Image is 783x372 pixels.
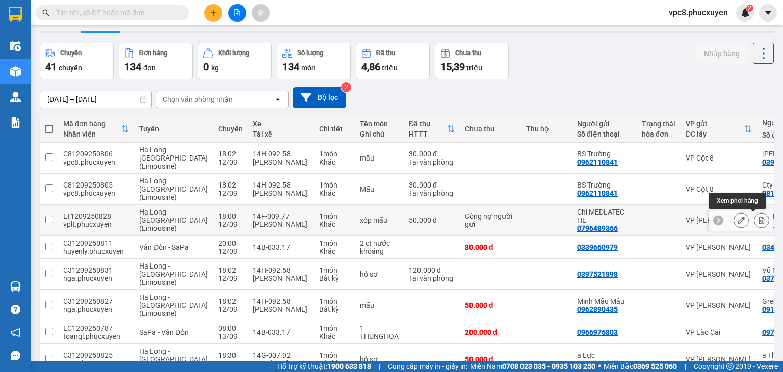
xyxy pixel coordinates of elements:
div: Nhân viên [63,130,121,138]
div: [PERSON_NAME] [253,220,309,228]
div: hồ sơ [360,270,399,278]
div: Nguyên Việt Anh [253,359,309,367]
span: kg [211,64,219,72]
div: Đã thu [409,120,447,128]
div: 12/09 [218,189,243,197]
sup: 2 [746,5,753,12]
span: Miền Bắc [604,361,677,372]
div: 50.000 đ [465,355,516,363]
div: Mã đơn hàng [63,120,121,128]
div: Minh Mẫu Máu [577,297,632,305]
div: 20:00 [218,239,243,247]
th: Toggle SortBy [58,116,134,143]
div: 1 THÙNGHOA [360,324,399,340]
div: BS Trường [577,150,632,158]
div: Bất kỳ [319,274,350,282]
div: vpc8.phucxuyen [63,158,129,166]
th: Toggle SortBy [404,116,460,143]
span: ⚪️ [598,364,601,368]
span: Hạ Long - [GEOGRAPHIC_DATA] (Limousine) [139,262,208,286]
span: Cung cấp máy in - giấy in: [388,361,467,372]
div: 1 món [319,150,350,158]
input: Select a date range. [40,91,151,108]
div: HTTT [409,130,447,138]
div: 14H-092.58 [253,266,309,274]
div: Chuyến [218,125,243,133]
sup: 2 [341,82,351,92]
div: mẫu [360,154,399,162]
div: nga.phucxuyen [63,359,129,367]
div: 14H-092.58 [253,181,309,189]
div: 18:30 [218,351,243,359]
button: Chưa thu15,39 triệu [435,43,509,79]
div: BS Trường [577,181,632,189]
div: Người gửi [577,120,632,128]
div: 1 món [319,297,350,305]
span: plus [210,9,217,16]
div: Chi tiết [319,125,350,133]
button: Bộ lọc [293,87,346,108]
span: 41 [45,61,57,73]
span: chuyến [59,64,82,72]
div: 0796489366 [577,224,618,232]
div: Sửa đơn hàng [734,212,749,228]
span: message [11,351,20,360]
button: Số lượng134món [277,43,351,79]
div: Số lượng [297,49,323,57]
div: Khác [319,332,350,340]
strong: 0369 525 060 [633,362,677,370]
span: | [685,361,686,372]
div: 30.000 đ [409,181,455,189]
div: Thu hộ [526,125,567,133]
div: [PERSON_NAME] [253,305,309,313]
div: VP Cột 8 [686,185,752,193]
div: Chọn văn phòng nhận [163,94,233,104]
div: 08:00 [218,324,243,332]
svg: open [274,95,282,103]
div: 14H-092.58 [253,297,309,305]
div: C31209250825 [63,351,129,359]
strong: 1900 633 818 [327,362,371,370]
span: SaPa - Vân Đồn [139,328,189,336]
div: Chi MEDLATEC HL [577,208,632,224]
img: logo-vxr [9,7,22,22]
span: 134 [282,61,299,73]
div: Xe [253,120,309,128]
span: 134 [124,61,141,73]
div: Công nợ người gửi [465,212,516,228]
div: hóa đơn [642,130,675,138]
div: VP gửi [686,120,744,128]
span: file-add [233,9,241,16]
span: question-circle [11,305,20,314]
span: caret-down [764,8,773,17]
span: Hạ Long - [GEOGRAPHIC_DATA] (Limousine) [139,177,208,201]
div: Mẫu [360,185,399,193]
div: VP [PERSON_NAME] [686,301,752,309]
div: Tuyến [139,125,208,133]
button: Khối lượng0kg [198,43,272,79]
div: 13/09 [218,332,243,340]
div: VP [PERSON_NAME] [686,270,752,278]
div: 1 món [319,212,350,220]
span: món [301,64,316,72]
span: Hạ Long - [GEOGRAPHIC_DATA] (Limousine) [139,293,208,317]
span: Hỗ trợ kỹ thuật: [277,361,371,372]
div: huyenly.phucxuyen [63,247,129,255]
button: plus [204,4,222,22]
div: Đã thu [376,49,395,57]
div: VP Lào Cai [686,328,752,336]
div: 200.000 đ [465,328,516,336]
img: icon-new-feature [741,8,750,17]
span: Vân Đồn - SaPa [139,243,189,251]
div: 2 ct nước khoáng [360,239,399,255]
button: aim [252,4,270,22]
button: caret-down [759,4,777,22]
div: 14B-033.17 [253,328,309,336]
div: 0966976803 [577,328,618,336]
div: C81209250805 [63,181,129,189]
div: 1 món [319,266,350,274]
div: LT1209250828 [63,212,129,220]
div: 50.000 đ [465,301,516,309]
div: Trạng thái [642,120,675,128]
div: 120.000 đ [409,266,455,274]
